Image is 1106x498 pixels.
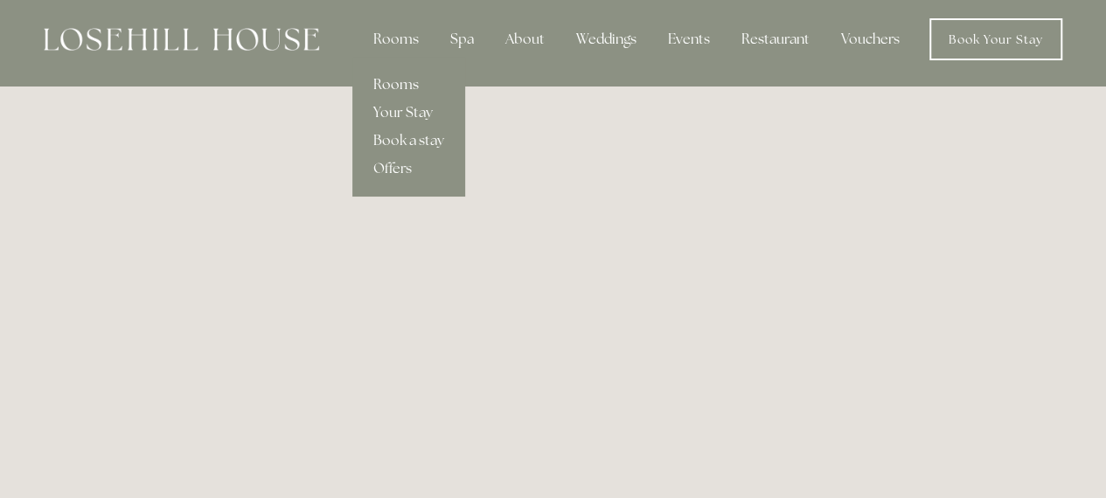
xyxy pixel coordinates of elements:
[352,71,465,99] a: Rooms
[352,99,465,127] a: Your Stay
[436,22,488,57] div: Spa
[44,28,319,51] img: Losehill House
[727,22,824,57] div: Restaurant
[491,22,559,57] div: About
[929,18,1062,60] a: Book Your Stay
[827,22,914,57] a: Vouchers
[562,22,650,57] div: Weddings
[654,22,724,57] div: Events
[352,127,465,155] a: Book a stay
[352,155,465,183] a: Offers
[359,22,433,57] div: Rooms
